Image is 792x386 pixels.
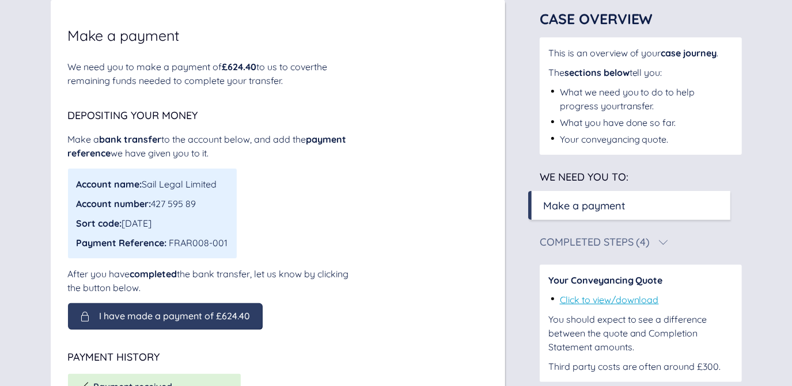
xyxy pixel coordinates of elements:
[68,60,356,87] div: We need you to make a payment of to us to cover the remaining funds needed to complete your trans...
[540,237,650,247] div: Completed Steps (4)
[564,67,630,78] span: sections below
[77,216,228,230] div: [DATE]
[548,360,733,373] div: Third party costs are often around £300.
[68,28,180,43] span: Make a payment
[77,197,228,211] div: 427 595 89
[222,61,257,72] span: £624.40
[77,177,228,191] div: Sail Legal Limited
[540,170,628,184] span: We need you to:
[100,133,162,145] span: bank transfer
[543,198,626,213] div: Make a payment
[68,132,356,160] div: Make a to the account below, and add the we have given you to it.
[548,312,733,354] div: You should expect to see a difference between the quote and Completion Statement amounts.
[560,116,676,129] div: What you have done so far.
[560,85,733,113] div: What we need you to do to help progress your transfer .
[540,10,653,28] span: Case Overview
[77,198,151,209] span: Account number:
[560,132,669,146] div: Your conveyancing quote.
[68,109,198,122] span: Depositing your money
[77,217,122,229] span: Sort code:
[560,294,659,305] a: Click to view/download
[77,178,142,190] span: Account name:
[77,237,167,249] span: Payment Reference:
[548,46,733,60] div: This is an overview of your .
[68,267,356,295] div: After you have the bank transfer, let us know by clicking the button below.
[100,311,251,321] span: I have made a payment of £624.40
[661,47,717,59] span: case journey
[548,66,733,79] div: The tell you:
[68,350,160,364] span: Payment History
[548,274,663,286] span: Your Conveyancing Quote
[77,236,228,250] div: FRAR008-001
[130,268,177,280] span: completed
